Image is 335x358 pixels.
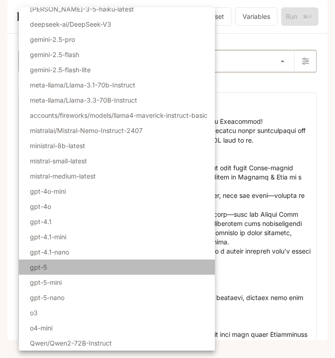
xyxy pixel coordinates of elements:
p: o4-mini [30,323,52,333]
p: mistral-medium-latest [30,171,96,181]
p: meta-llama/Llama-3.3-70B-Instruct [30,95,137,105]
p: mistralai/Mistral-Nemo-Instruct-2407 [30,126,143,135]
p: gpt-5-mini [30,277,62,287]
p: meta-llama/Llama-3.1-70b-Instruct [30,80,135,90]
p: gpt-4.1-mini [30,232,66,242]
p: gemini-2.5-flash [30,50,79,59]
p: gpt-4o [30,202,51,211]
p: [PERSON_NAME]-3-5-haiku-latest [30,4,134,14]
p: gpt-4.1-nano [30,247,69,257]
p: gpt-5-nano [30,293,64,302]
p: mistral-small-latest [30,156,87,166]
p: gemini-2.5-flash-lite [30,65,91,75]
p: deepseek-ai/DeepSeek-V3 [30,19,111,29]
p: gpt-4o-mini [30,186,66,196]
p: ministral-8b-latest [30,141,85,150]
p: o3 [30,308,38,318]
p: Qwen/Qwen2-72B-Instruct [30,338,112,348]
p: gemini-2.5-pro [30,35,75,44]
p: gpt-4.1 [30,217,52,226]
p: gpt-5 [30,262,47,272]
p: accounts/fireworks/models/llama4-maverick-instruct-basic [30,110,208,120]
